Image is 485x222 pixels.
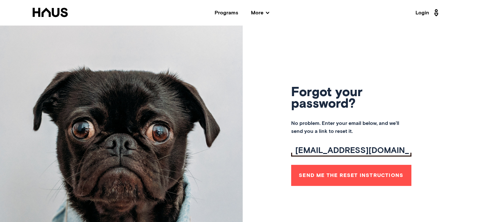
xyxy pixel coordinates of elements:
h1: Forgot your password? [291,87,411,110]
button: Send me the reset instructions [291,165,411,186]
a: Login [415,8,440,18]
span: No problem. Enter your email below, and we’ll send you a link to reset it. [291,119,411,136]
a: Programs [215,10,238,15]
span: More [251,10,269,15]
input: Your email [293,146,411,155]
